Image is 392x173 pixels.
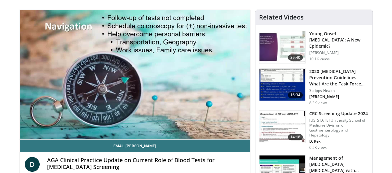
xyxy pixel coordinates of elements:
[20,140,250,152] a: Email [PERSON_NAME]
[309,139,369,144] p: D. Rex
[259,14,304,21] h4: Related Videos
[309,110,369,117] h3: CRC Screening Update 2024
[20,10,250,140] video-js: Video Player
[288,134,303,140] span: 14:18
[309,94,369,99] p: [PERSON_NAME]
[309,57,330,62] p: 10.1K views
[288,54,303,61] span: 39:40
[288,92,303,98] span: 16:34
[309,68,369,87] h3: 2020 [MEDICAL_DATA] Prevention Guidelines: What Are the Task Force Rec…
[259,31,369,63] a: 39:40 Young Onset [MEDICAL_DATA]: A New Epidemic? [PERSON_NAME] 10.1K views
[309,101,328,106] p: 8.3K views
[309,31,369,49] h3: Young Onset [MEDICAL_DATA]: A New Epidemic?
[259,111,305,143] img: 91500494-a7c6-4302-a3df-6280f031e251.150x105_q85_crop-smart_upscale.jpg
[259,68,369,106] a: 16:34 2020 [MEDICAL_DATA] Prevention Guidelines: What Are the Task Force Rec… Scripps Health [PER...
[309,88,369,93] p: Scripps Health
[259,69,305,101] img: 1ac37fbe-7b52-4c81-8c6c-a0dd688d0102.150x105_q85_crop-smart_upscale.jpg
[309,118,369,138] p: [US_STATE] University School of Medicine Division of Gastroenterology and Hepatology
[309,145,328,150] p: 6.5K views
[259,31,305,63] img: b23cd043-23fa-4b3f-b698-90acdd47bf2e.150x105_q85_crop-smart_upscale.jpg
[309,50,369,55] p: [PERSON_NAME]
[47,157,245,170] h4: AGA Clinical Practice Update on Current Role of Blood Tests for [MEDICAL_DATA] Screening
[25,157,40,172] a: D
[259,110,369,150] a: 14:18 CRC Screening Update 2024 [US_STATE] University School of Medicine Division of Gastroentero...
